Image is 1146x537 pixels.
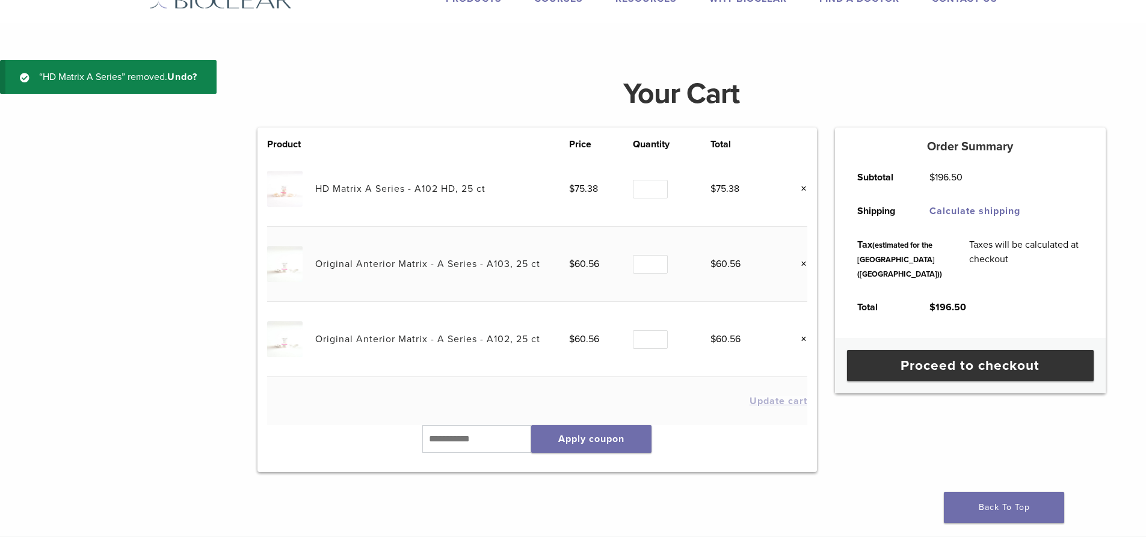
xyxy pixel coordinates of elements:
[710,258,716,270] span: $
[944,492,1064,523] a: Back To Top
[315,183,485,195] a: HD Matrix A Series - A102 HD, 25 ct
[929,171,935,183] span: $
[315,258,540,270] a: Original Anterior Matrix - A Series - A103, 25 ct
[792,256,807,272] a: Remove this item
[792,181,807,197] a: Remove this item
[844,194,916,228] th: Shipping
[267,171,303,206] img: HD Matrix A Series - A102 HD, 25 ct
[847,350,1094,381] a: Proceed to checkout
[844,228,956,290] th: Tax
[167,71,197,83] a: Undo?
[267,246,303,281] img: Original Anterior Matrix - A Series - A103, 25 ct
[710,183,739,195] bdi: 75.38
[929,301,966,313] bdi: 196.50
[750,396,807,406] button: Update cart
[835,140,1106,154] h5: Order Summary
[929,171,963,183] bdi: 196.50
[929,205,1020,217] a: Calculate shipping
[710,183,716,195] span: $
[569,258,575,270] span: $
[267,137,315,152] th: Product
[844,161,916,194] th: Subtotal
[844,290,916,324] th: Total
[531,425,652,453] button: Apply coupon
[248,79,1115,108] h1: Your Cart
[569,333,599,345] bdi: 60.56
[929,301,935,313] span: $
[857,241,942,279] small: (estimated for the [GEOGRAPHIC_DATA] ([GEOGRAPHIC_DATA]))
[633,137,710,152] th: Quantity
[569,333,575,345] span: $
[267,321,303,357] img: Original Anterior Matrix - A Series - A102, 25 ct
[710,333,716,345] span: $
[710,137,774,152] th: Total
[569,137,633,152] th: Price
[956,228,1097,290] td: Taxes will be calculated at checkout
[569,183,598,195] bdi: 75.38
[710,258,741,270] bdi: 60.56
[792,331,807,347] a: Remove this item
[315,333,540,345] a: Original Anterior Matrix - A Series - A102, 25 ct
[710,333,741,345] bdi: 60.56
[569,258,599,270] bdi: 60.56
[569,183,575,195] span: $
